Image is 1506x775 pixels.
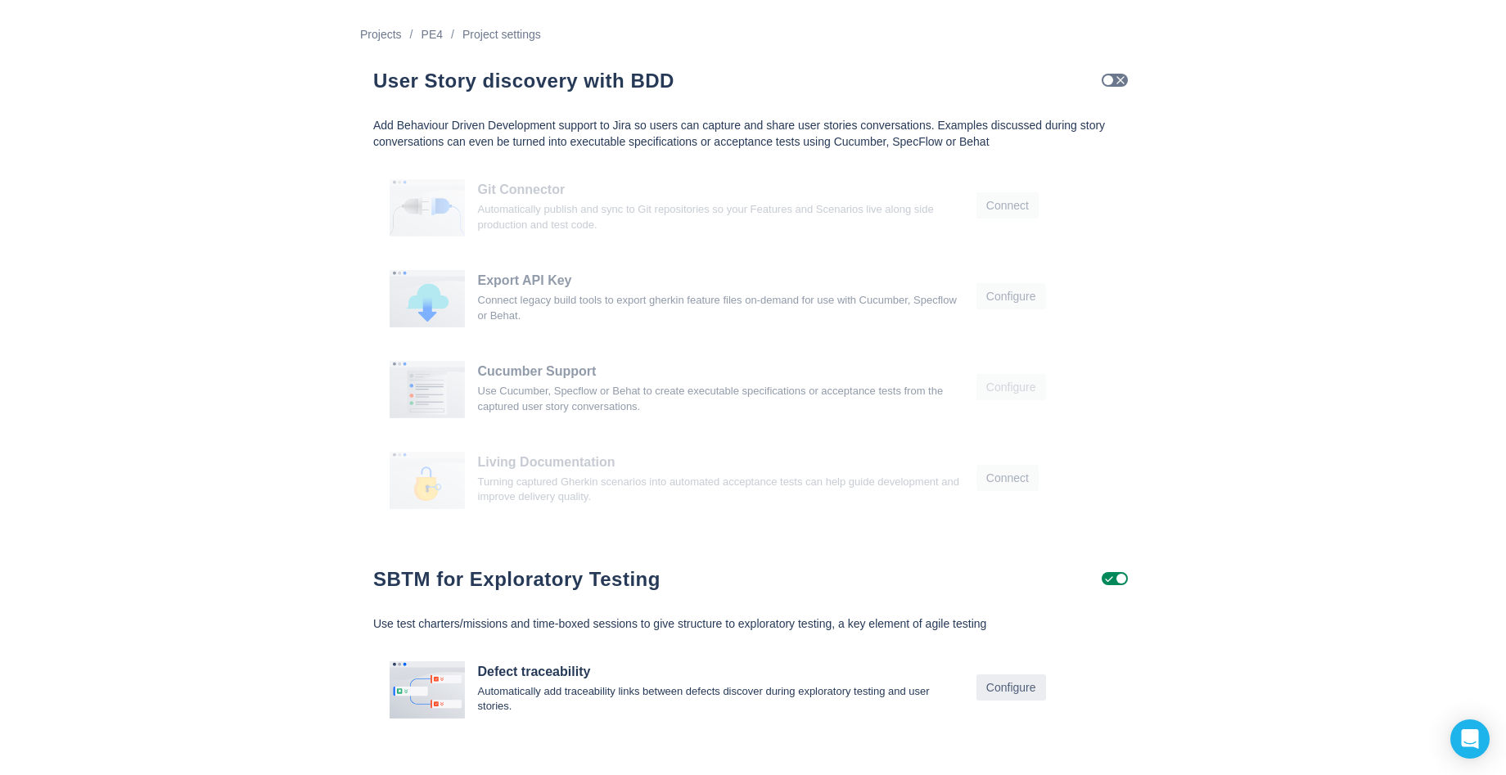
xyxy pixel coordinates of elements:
span: Connect [986,192,1029,219]
span: Configure [986,283,1036,309]
p: Connect legacy build tools to export gherkin feature files on-demand for use with Cucumber, Specf... [478,293,963,323]
h3: Living Documentation [478,452,963,472]
span: Configure [986,674,1036,701]
button: Connect [976,192,1039,219]
span: Check [1114,74,1127,87]
img: vhH2hqtHqhtfwMUtl0c5csJQQAAAABJRU5ErkJggg== [390,361,465,418]
p: Use test charters/missions and time-boxed sessions to give structure to exploratory testing, a ke... [373,616,1133,633]
h3: Defect traceability [478,661,963,682]
p: Automatically add traceability links between defects discover during exploratory testing and user... [478,684,963,714]
a: Projects [360,25,402,44]
span: Connect [986,465,1029,491]
button: Configure [976,374,1046,400]
h1: User Story discovery with BDD [373,69,1004,93]
button: Configure [976,674,1046,701]
span: Configure [986,374,1036,400]
a: Project settings [462,25,541,44]
p: Add Behaviour Driven Development support to Jira so users can capture and share user stories conv... [373,118,1133,151]
img: PwwcOHj34BvnjR0StUHUAAAAAASUVORK5CYII= [390,661,465,719]
div: / [443,25,462,44]
p: Turning captured Gherkin scenarios into automated acceptance tests can help guide development and... [478,475,963,505]
a: PE4 [422,25,443,44]
div: / [402,25,422,44]
img: 2y333a7zPOGPUgP98Dt6g889MBDDz38N21tVM8cWutFAAAAAElFTkSuQmCC [390,270,465,327]
h3: Export API Key [478,270,963,291]
img: frLO3nNNOywAAAABJRU5ErkJggg== [390,179,465,237]
button: Connect [976,465,1039,491]
button: Configure [976,283,1046,309]
p: Use Cucumber, Specflow or Behat to create executable specifications or acceptance tests from the ... [478,384,963,414]
h3: Cucumber Support [478,361,963,381]
p: Automatically publish and sync to Git repositories so your Features and Scenarios live along side... [478,202,963,232]
h3: Git Connector [478,179,963,200]
span: Uncheck [1102,572,1116,585]
h1: SBTM for Exploratory Testing [373,567,1004,592]
div: Open Intercom Messenger [1450,719,1490,759]
img: e52e3d1eb0d6909af0b0184d9594f73b.png [390,452,465,509]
